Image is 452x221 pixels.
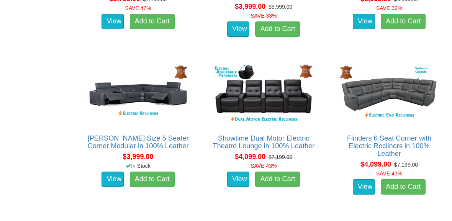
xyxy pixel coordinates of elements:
font: SAVE 47% [125,5,151,11]
a: Add to Cart [381,14,426,29]
a: Add to Cart [255,172,300,187]
a: View [227,172,249,187]
a: Add to Cart [130,172,175,187]
a: Add to Cart [255,22,300,37]
a: View [102,14,124,29]
span: $3,999.00 [235,3,265,11]
a: [PERSON_NAME] Size 5 Seater Corner Modular in 100% Leather [88,135,189,150]
span: $3,999.00 [123,153,154,161]
span: $4,099.00 [235,153,265,161]
a: Showtime Dual Motor Electric Theatre Lounge in 100% Leather [213,135,314,150]
a: Add to Cart [130,14,175,29]
del: $7,199.00 [394,162,418,168]
font: SAVE 33% [251,13,277,19]
font: SAVE 39% [376,5,402,11]
font: SAVE 43% [251,163,277,169]
del: $5,999.00 [269,4,292,10]
a: Flinders 6 Seat Corner with Electric Recliners in 100% Leather [347,135,431,158]
span: $4,099.00 [360,161,391,169]
a: Add to Cart [381,180,426,195]
img: Valencia King Size 5 Seater Corner Modular in 100% Leather [85,62,191,127]
img: Showtime Dual Motor Electric Theatre Lounge in 100% Leather [211,62,316,127]
a: View [353,180,375,195]
a: View [353,14,375,29]
del: $7,199.00 [269,154,292,160]
a: View [227,22,249,37]
a: View [102,172,124,187]
img: Flinders 6 Seat Corner with Electric Recliners in 100% Leather [336,62,442,127]
font: SAVE 43% [376,171,402,177]
div: In Stock [80,162,197,170]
